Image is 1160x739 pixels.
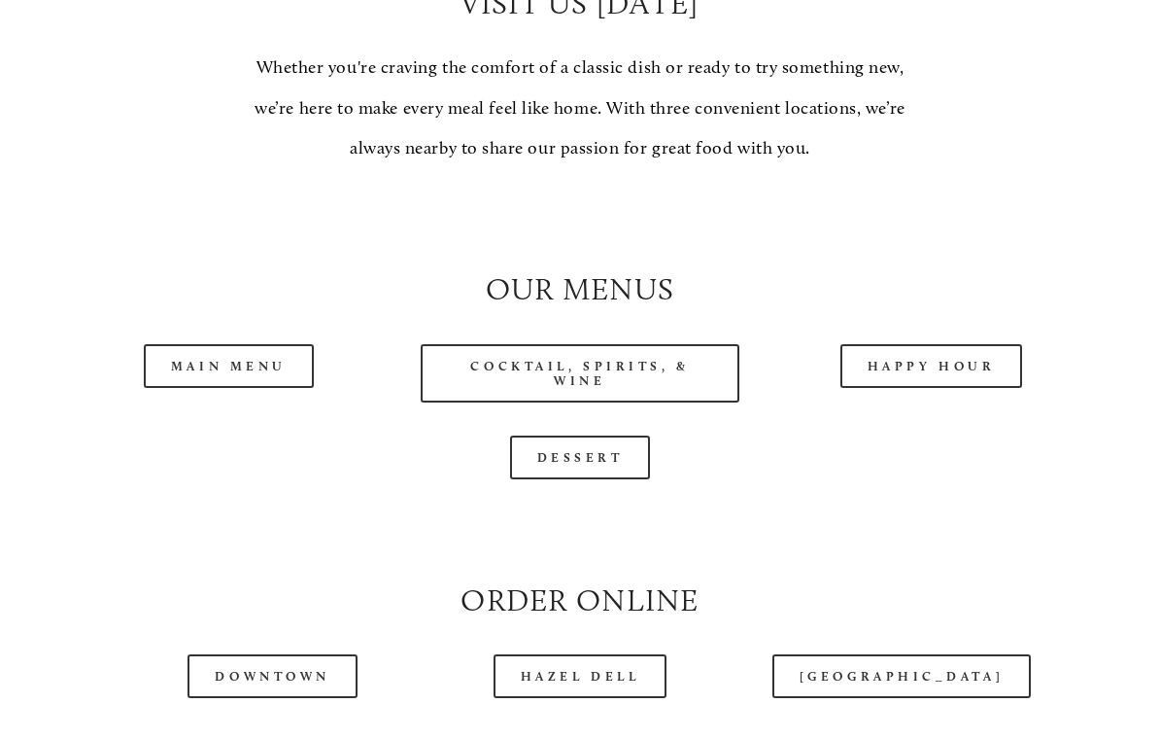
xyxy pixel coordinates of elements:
[188,655,357,699] a: Downtown
[510,437,651,480] a: Dessert
[840,345,1023,389] a: Happy Hour
[70,268,1091,311] h2: Our Menus
[772,655,1031,699] a: [GEOGRAPHIC_DATA]
[494,655,667,699] a: Hazel Dell
[70,580,1091,622] h2: Order Online
[144,345,314,389] a: Main Menu
[421,345,739,404] a: Cocktail, Spirits, & Wine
